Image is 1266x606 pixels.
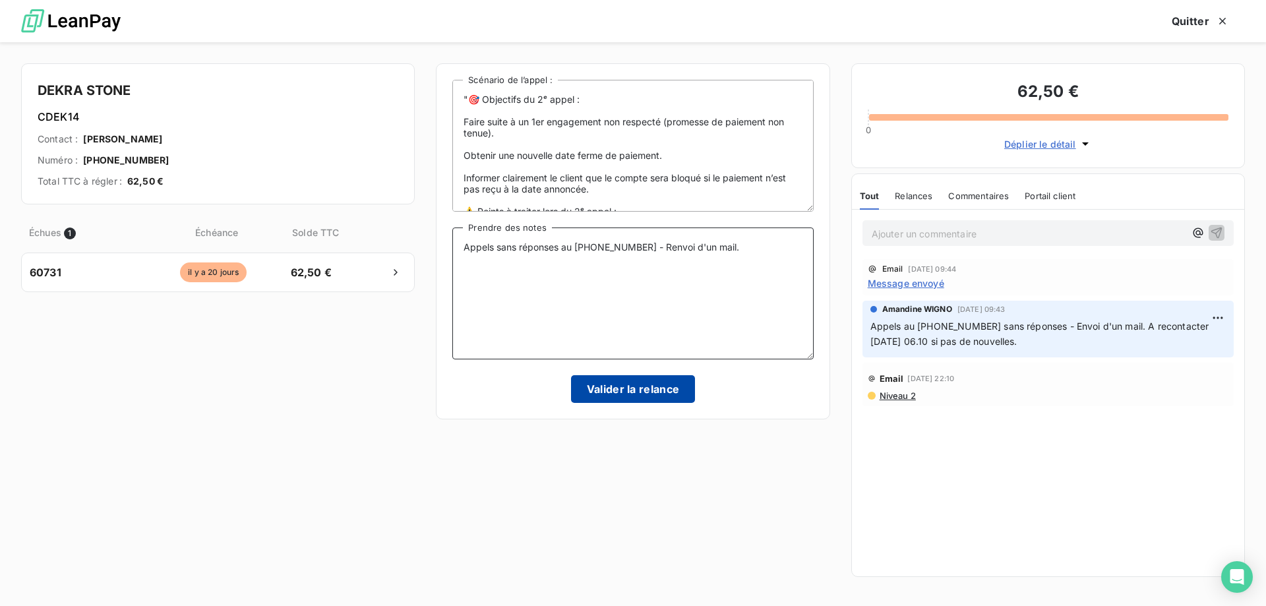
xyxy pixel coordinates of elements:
[907,375,954,382] span: [DATE] 22:10
[860,191,880,201] span: Tout
[948,191,1009,201] span: Commentaires
[895,191,932,201] span: Relances
[1221,561,1253,593] div: Open Intercom Messenger
[571,375,696,403] button: Valider la relance
[38,175,122,188] span: Total TTC à régler :
[882,265,903,273] span: Email
[21,3,121,40] img: logo LeanPay
[38,154,78,167] span: Numéro :
[1025,191,1075,201] span: Portail client
[155,226,278,239] span: Échéance
[868,80,1228,106] h3: 62,50 €
[38,133,78,146] span: Contact :
[180,262,247,282] span: il y a 20 jours
[83,133,162,146] span: [PERSON_NAME]
[878,390,916,401] span: Niveau 2
[83,154,169,167] span: [PHONE_NUMBER]
[882,303,952,315] span: Amandine WIGNO
[276,264,346,280] span: 62,50 €
[1156,7,1245,35] button: Quitter
[868,276,944,290] span: Message envoyé
[29,226,61,239] span: Échues
[870,320,1212,347] span: Appels au [PHONE_NUMBER] sans réponses - Envoi d'un mail. A recontacter [DATE] 06.10 si pas de no...
[908,265,956,273] span: [DATE] 09:44
[866,125,871,135] span: 0
[957,305,1006,313] span: [DATE] 09:43
[452,80,813,212] textarea: "🎯 Objectifs du 2ᵉ appel : Faire suite à un 1er engagement non respecté (promesse de paiement non...
[1000,136,1096,152] button: Déplier le détail
[1004,137,1076,151] span: Déplier le détail
[30,264,61,280] span: 60731
[281,226,350,239] span: Solde TTC
[38,80,398,101] h4: DEKRA STONE
[127,175,164,188] span: 62,50 €
[452,227,813,359] textarea: Appels sans réponses au [PHONE_NUMBER] - Renvoi d'un mail.
[880,373,904,384] span: Email
[38,109,398,125] h6: CDEK14
[64,227,76,239] span: 1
